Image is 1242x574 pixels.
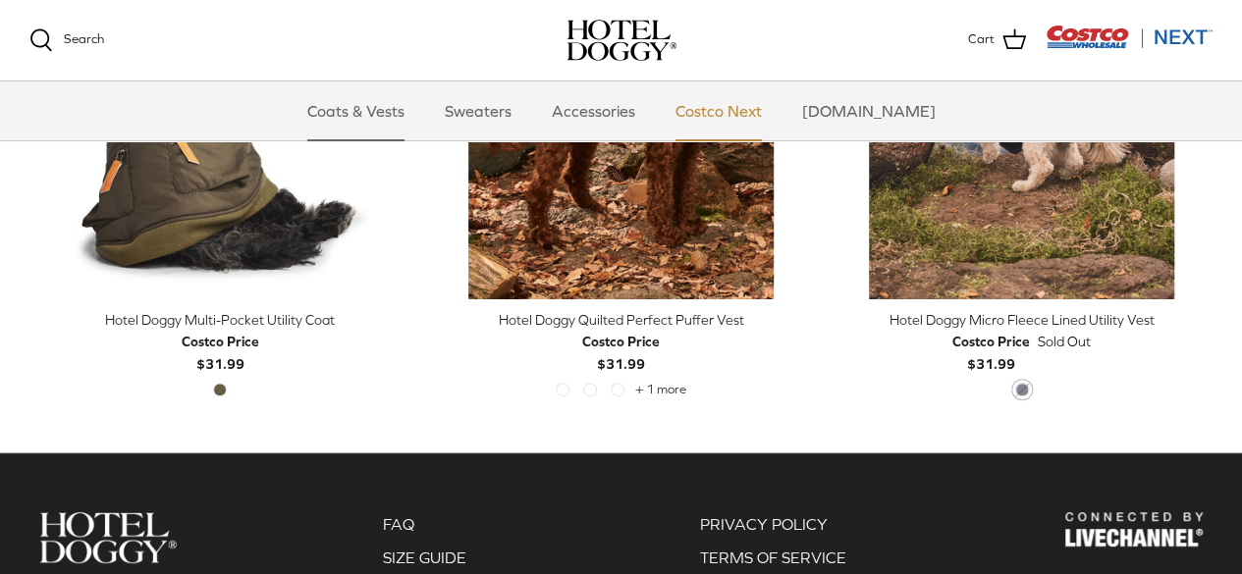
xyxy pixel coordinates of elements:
img: Costco Next [1046,25,1213,49]
img: Hotel Doggy Costco Next [39,512,177,562]
span: Sold Out [1038,331,1091,352]
a: Hotel Doggy Micro Fleece Lined Utility Vest Costco Price$31.99 Sold Out [832,309,1213,375]
div: Costco Price [182,331,259,352]
b: $31.99 [582,331,660,371]
a: FAQ [383,515,414,533]
div: Hotel Doggy Quilted Perfect Puffer Vest [430,309,811,331]
a: Cart [968,27,1026,53]
a: hoteldoggy.com hoteldoggycom [567,20,676,61]
a: TERMS OF SERVICE [699,548,845,566]
div: Hotel Doggy Micro Fleece Lined Utility Vest [832,309,1213,331]
span: + 1 more [635,383,686,396]
div: Costco Price [952,331,1030,352]
span: Search [64,31,104,46]
div: Costco Price [582,331,660,352]
a: Sweaters [427,81,529,140]
a: Hotel Doggy Multi-Pocket Utility Coat Costco Price$31.99 [29,309,410,375]
b: $31.99 [952,331,1030,371]
b: $31.99 [182,331,259,371]
a: Hotel Doggy Quilted Perfect Puffer Vest Costco Price$31.99 [430,309,811,375]
a: Search [29,28,104,52]
img: hoteldoggycom [567,20,676,61]
a: Costco Next [658,81,780,140]
span: Cart [968,29,995,50]
div: Hotel Doggy Multi-Pocket Utility Coat [29,309,410,331]
a: [DOMAIN_NAME] [784,81,953,140]
img: Hotel Doggy Costco Next [1065,512,1203,547]
a: Accessories [534,81,653,140]
a: Coats & Vests [290,81,422,140]
a: PRIVACY POLICY [699,515,827,533]
a: SIZE GUIDE [383,548,466,566]
a: Visit Costco Next [1046,37,1213,52]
